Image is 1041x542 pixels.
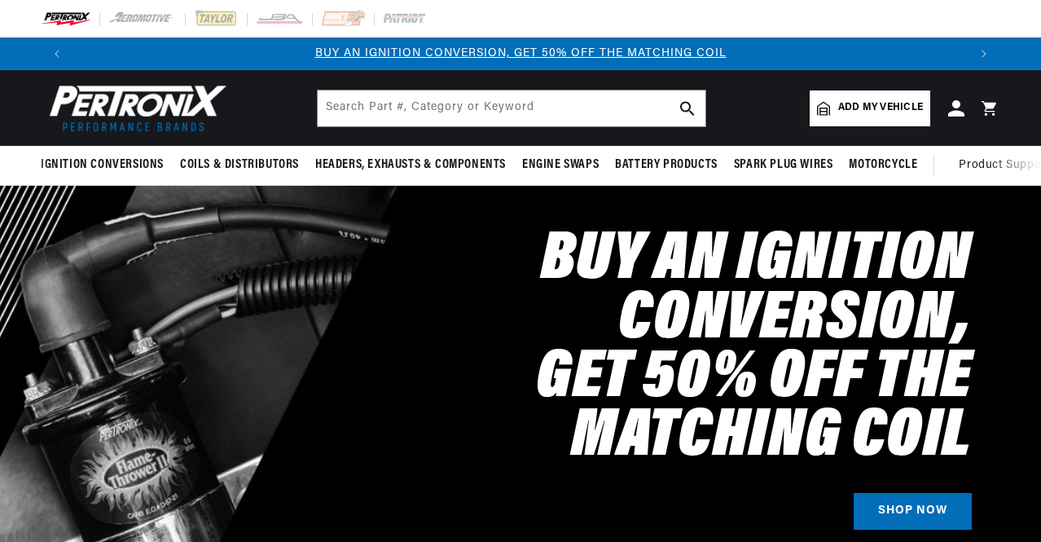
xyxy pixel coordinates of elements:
[615,156,718,174] span: Battery Products
[318,90,705,126] input: Search Part #, Category or Keyword
[726,146,841,184] summary: Spark Plug Wires
[607,146,726,184] summary: Battery Products
[41,156,164,174] span: Ignition Conversions
[73,45,968,63] div: Announcement
[307,146,514,184] summary: Headers, Exhausts & Components
[315,47,727,59] a: BUY AN IGNITION CONVERSION, GET 50% OFF THE MATCHING COIL
[275,231,972,467] h2: Buy an Ignition Conversion, Get 50% off the Matching Coil
[522,156,599,174] span: Engine Swaps
[838,100,923,116] span: Add my vehicle
[41,80,228,136] img: Pertronix
[810,90,930,126] a: Add my vehicle
[734,156,833,174] span: Spark Plug Wires
[854,493,972,530] a: SHOP NOW
[73,45,968,63] div: 1 of 3
[172,146,307,184] summary: Coils & Distributors
[849,156,917,174] span: Motorcycle
[841,146,925,184] summary: Motorcycle
[180,156,299,174] span: Coils & Distributors
[41,37,73,70] button: Translation missing: en.sections.announcements.previous_announcement
[968,37,1000,70] button: Translation missing: en.sections.announcements.next_announcement
[315,156,506,174] span: Headers, Exhausts & Components
[670,90,705,126] button: search button
[514,146,607,184] summary: Engine Swaps
[41,146,172,184] summary: Ignition Conversions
